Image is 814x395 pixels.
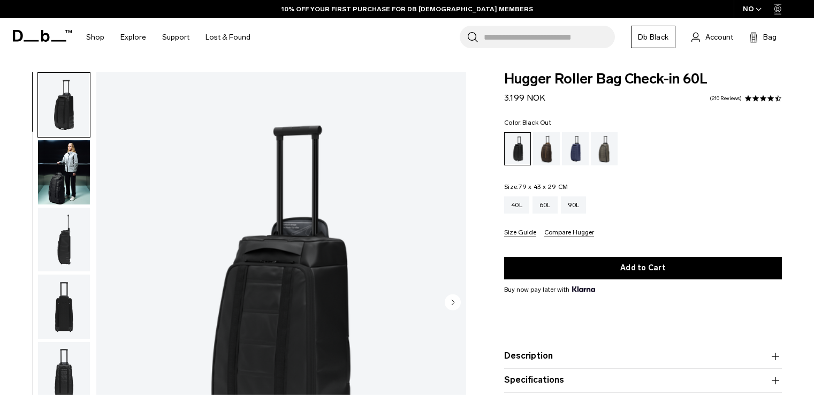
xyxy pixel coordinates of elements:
[38,208,90,272] img: Hugger Roller Bag Check-in 60L Black Out
[504,132,531,165] a: Black Out
[710,96,742,101] a: 210 reviews
[504,93,545,103] span: 3.199 NOK
[544,229,594,237] button: Compare Hugger
[691,31,733,43] a: Account
[519,183,568,191] span: 79 x 43 x 29 CM
[120,18,146,56] a: Explore
[763,32,777,43] span: Bag
[749,31,777,43] button: Bag
[206,18,250,56] a: Lost & Found
[504,257,782,279] button: Add to Cart
[37,140,90,205] button: Hugger Roller Bag Check-in 60L Black Out
[572,286,595,292] img: {"height" => 20, "alt" => "Klarna"}
[38,140,90,204] img: Hugger Roller Bag Check-in 60L Black Out
[504,350,782,363] button: Description
[522,119,551,126] span: Black Out
[162,18,189,56] a: Support
[705,32,733,43] span: Account
[86,18,104,56] a: Shop
[78,18,258,56] nav: Main Navigation
[37,274,90,339] button: Hugger Roller Bag Check-in 60L Black Out
[504,285,595,294] span: Buy now pay later with
[631,26,675,48] a: Db Black
[504,184,568,190] legend: Size:
[504,374,782,387] button: Specifications
[562,132,589,165] a: Blue Hour
[445,294,461,312] button: Next slide
[504,229,536,237] button: Size Guide
[38,73,90,137] img: Hugger Roller Bag Check-in 60L Black Out
[504,119,551,126] legend: Color:
[38,275,90,339] img: Hugger Roller Bag Check-in 60L Black Out
[504,72,782,86] span: Hugger Roller Bag Check-in 60L
[37,72,90,138] button: Hugger Roller Bag Check-in 60L Black Out
[282,4,533,14] a: 10% OFF YOUR FIRST PURCHASE FOR DB [DEMOGRAPHIC_DATA] MEMBERS
[37,207,90,272] button: Hugger Roller Bag Check-in 60L Black Out
[532,196,558,214] a: 60L
[533,132,560,165] a: Espresso
[591,132,618,165] a: Forest Green
[504,196,529,214] a: 40L
[561,196,587,214] a: 90L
